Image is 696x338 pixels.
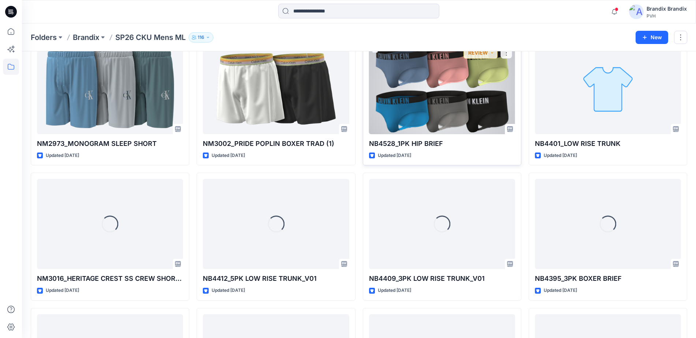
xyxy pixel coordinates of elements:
[636,31,668,44] button: New
[369,273,515,284] p: NB4409_3PK LOW RISE TRUNK_V01
[535,139,681,149] p: NB4401_LOW RISE TRUNK
[629,4,644,19] img: avatar
[378,152,411,159] p: Updated [DATE]
[115,32,186,43] p: SP26 CKU Mens ML
[73,32,99,43] a: Brandix
[203,44,349,134] a: NM3002_PRIDE POPLIN BOXER TRAD (1)
[46,287,79,294] p: Updated [DATE]
[544,152,577,159] p: Updated [DATE]
[37,139,183,149] p: NM2973_MONOGRAM SLEEP SHORT
[37,273,183,284] p: NM3016_HERITAGE CREST SS CREW SHORT SET
[37,44,183,134] a: NM2973_MONOGRAM SLEEP SHORT
[544,287,577,294] p: Updated [DATE]
[198,33,204,41] p: 116
[46,152,79,159] p: Updated [DATE]
[369,44,515,134] a: NB4528_1PK HIP BRIEF
[647,13,687,19] div: PVH
[203,139,349,149] p: NM3002_PRIDE POPLIN BOXER TRAD (1)
[369,139,515,149] p: NB4528_1PK HIP BRIEF
[212,287,245,294] p: Updated [DATE]
[189,32,213,43] button: 116
[535,44,681,134] a: NB4401_LOW RISE TRUNK
[203,273,349,284] p: NB4412_5PK LOW RISE TRUNK_V01
[647,4,687,13] div: Brandix Brandix
[378,287,411,294] p: Updated [DATE]
[212,152,245,159] p: Updated [DATE]
[535,273,681,284] p: NB4395_3PK BOXER BRIEF
[31,32,57,43] a: Folders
